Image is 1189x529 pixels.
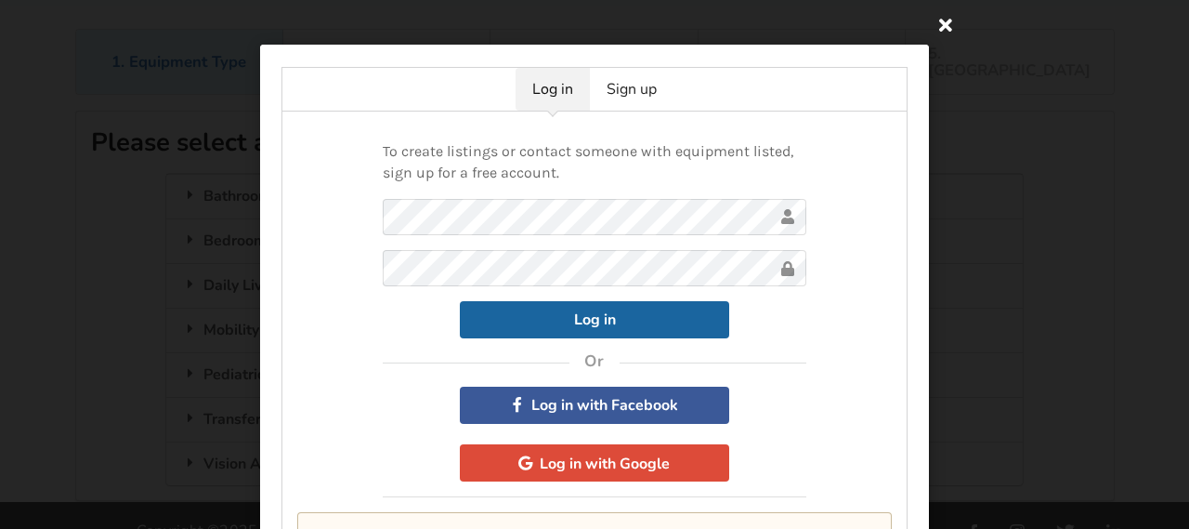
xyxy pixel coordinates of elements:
h4: Or [584,351,605,372]
p: To create listings or contact someone with equipment listed, sign up for a free account. [383,141,806,184]
button: Log in with Google [460,444,729,482]
button: Log in [460,301,729,338]
button: Log in with Facebook [460,387,729,424]
a: Sign up [590,68,673,111]
a: Log in [516,68,590,111]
